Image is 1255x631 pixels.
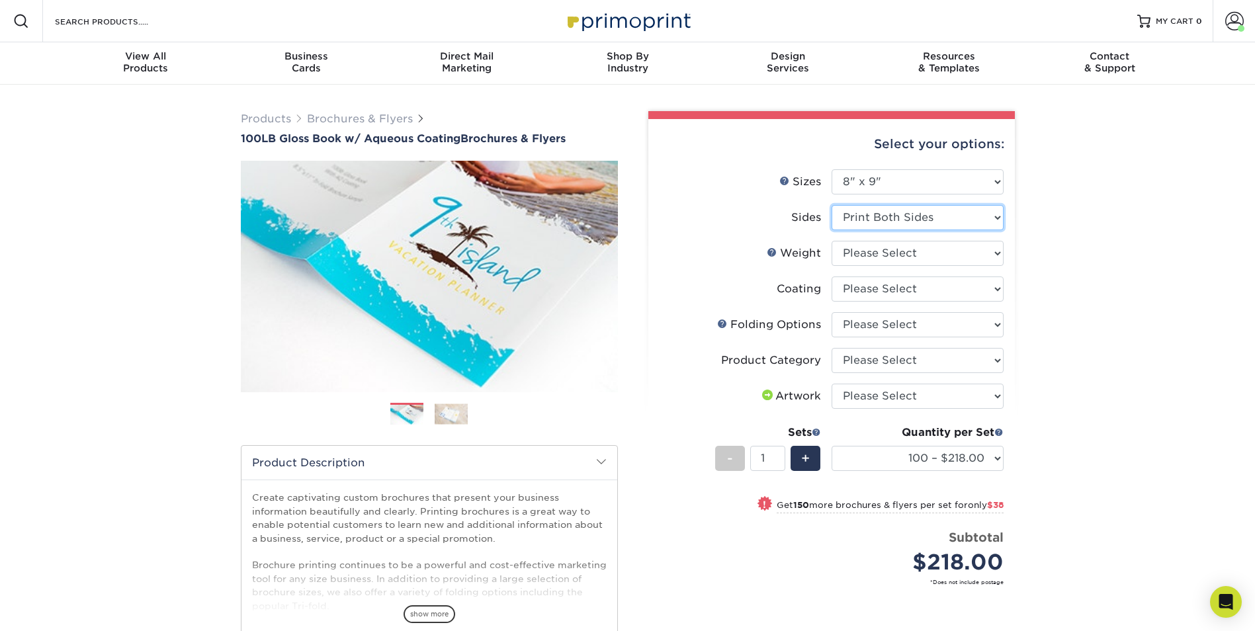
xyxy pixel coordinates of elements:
small: *Does not include postage [670,578,1004,586]
a: BusinessCards [226,42,386,85]
span: Contact [1029,50,1190,62]
span: 100LB Gloss Book w/ Aqueous Coating [241,132,460,145]
small: Get more brochures & flyers per set for [777,500,1004,513]
div: Marketing [386,50,547,74]
h1: Brochures & Flyers [241,132,618,145]
div: Weight [767,245,821,261]
img: Primoprint [562,7,694,35]
div: & Templates [869,50,1029,74]
a: 100LB Gloss Book w/ Aqueous CoatingBrochures & Flyers [241,132,618,145]
div: Services [708,50,869,74]
div: Cards [226,50,386,74]
iframe: Google Customer Reviews [3,591,112,626]
span: Shop By [547,50,708,62]
div: Coating [777,281,821,297]
div: Product Category [721,353,821,368]
a: View AllProducts [65,42,226,85]
input: SEARCH PRODUCTS..... [54,13,183,29]
img: 100LB Gloss Book<br/>w/ Aqueous Coating 01 [241,146,618,407]
strong: 150 [793,500,809,510]
a: Contact& Support [1029,42,1190,85]
a: Brochures & Flyers [307,112,413,125]
div: Sets [715,425,821,441]
div: Quantity per Set [832,425,1004,441]
span: Business [226,50,386,62]
h2: Product Description [241,446,617,480]
span: MY CART [1156,16,1193,27]
img: Brochures & Flyers 01 [390,403,423,427]
div: Folding Options [717,317,821,333]
span: show more [404,605,455,623]
span: - [727,448,733,468]
span: Direct Mail [386,50,547,62]
strong: Subtotal [949,530,1004,544]
span: 0 [1196,17,1202,26]
p: Create captivating custom brochures that present your business information beautifully and clearl... [252,491,607,612]
img: Brochures & Flyers 02 [435,403,468,424]
span: View All [65,50,226,62]
a: Resources& Templates [869,42,1029,85]
span: Design [708,50,869,62]
span: only [968,500,1004,510]
span: $38 [987,500,1004,510]
div: Select your options: [659,119,1004,169]
div: $218.00 [842,546,1004,578]
div: Sides [791,210,821,226]
a: DesignServices [708,42,869,85]
a: Products [241,112,291,125]
span: Resources [869,50,1029,62]
div: Industry [547,50,708,74]
div: Open Intercom Messenger [1210,586,1242,618]
div: Sizes [779,174,821,190]
a: Direct MailMarketing [386,42,547,85]
div: & Support [1029,50,1190,74]
span: + [801,448,810,468]
div: Artwork [759,388,821,404]
a: Shop ByIndustry [547,42,708,85]
div: Products [65,50,226,74]
span: ! [763,497,766,511]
